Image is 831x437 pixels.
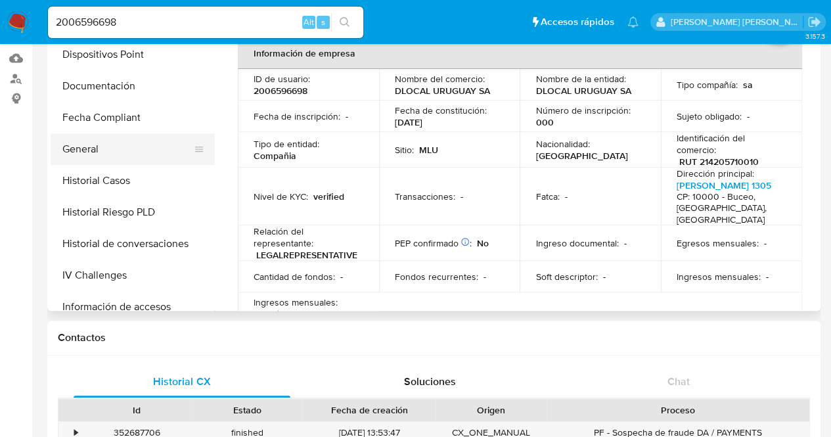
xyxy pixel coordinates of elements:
div: Origen [445,403,537,417]
p: Compañia [254,150,296,162]
p: - [340,271,343,283]
p: Nacionalidad : [535,138,589,150]
p: 2006596698 [254,85,307,97]
button: Historial Casos [51,165,215,196]
p: - [764,237,767,249]
button: Historial Riesgo PLD [51,196,215,228]
p: - [766,271,769,283]
button: General [51,133,204,165]
span: Accesos rápidos [541,15,614,29]
p: Fecha de constitución : [395,104,487,116]
p: - [460,191,463,202]
span: Historial CX [153,374,210,389]
div: Id [91,403,183,417]
a: [PERSON_NAME] 1305 [677,179,771,192]
button: Dispositivos Point [51,39,215,70]
p: MLU [419,144,438,156]
h4: CP: 10000 - Buceo, [GEOGRAPHIC_DATA], [GEOGRAPHIC_DATA] [677,191,781,226]
p: Dirección principal : [677,168,754,179]
span: Soluciones [404,374,456,389]
p: DLOCAL URUGUAY SA [395,85,490,97]
p: Fecha de inscripción : [254,110,340,122]
p: Número de inscripción : [535,104,630,116]
p: No [477,237,489,249]
button: Fecha Compliant [51,102,215,133]
p: Nombre de la entidad : [535,73,625,85]
p: Tipo compañía : [677,79,738,91]
div: Estado [201,403,293,417]
button: search-icon [331,13,358,32]
button: Documentación [51,70,215,102]
p: [DATE] [395,116,422,128]
p: Ingresos mensuales : [254,296,338,308]
p: DLOCAL URUGUAY SA [535,85,631,97]
span: Alt [303,16,314,28]
p: RUT 214205710010 [679,156,759,168]
span: Chat [667,374,690,389]
button: Historial de conversaciones [51,228,215,260]
p: Egresos mensuales : [677,237,759,249]
p: Soft descriptor : [535,271,597,283]
div: Proceso [556,403,800,417]
p: [GEOGRAPHIC_DATA] [535,150,627,162]
p: ID de usuario : [254,73,310,85]
button: Información de accesos [51,291,215,323]
p: - [623,237,626,249]
div: Fecha de creación [311,403,426,417]
p: Transacciones : [395,191,455,202]
p: josefina.larrea@mercadolibre.com [671,16,803,28]
p: sa [743,79,753,91]
p: Sitio : [395,144,414,156]
th: Información de empresa [238,37,802,69]
p: Relación del representante : [254,225,363,249]
p: Cantidad de fondos : [254,271,335,283]
p: LEGALREPRESENTATIVE [256,249,357,261]
p: - [747,110,750,122]
p: 000 [535,116,553,128]
p: Identificación del comercio : [677,132,786,156]
h1: Contactos [58,331,810,344]
p: - [564,191,567,202]
p: Tipo de entidad : [254,138,319,150]
p: Sujeto obligado : [677,110,742,122]
span: s [321,16,325,28]
p: - [602,271,605,283]
p: Fatca : [535,191,559,202]
p: Ingresos mensuales : [677,271,761,283]
input: Buscar usuario o caso... [48,14,363,31]
p: UYU $99999999 [254,308,323,320]
p: verified [313,191,344,202]
p: Fondos recurrentes : [395,271,478,283]
p: Nivel de KYC : [254,191,308,202]
p: Nombre del comercio : [395,73,485,85]
button: IV Challenges [51,260,215,291]
p: - [346,110,348,122]
span: 3.157.3 [805,31,824,41]
a: Notificaciones [627,16,639,28]
p: - [483,271,486,283]
p: PEP confirmado : [395,237,472,249]
a: Salir [807,15,821,29]
p: Ingreso documental : [535,237,618,249]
